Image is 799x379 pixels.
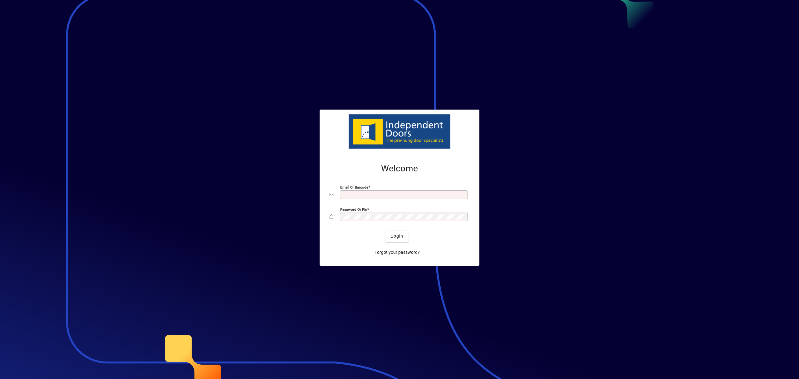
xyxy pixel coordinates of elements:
h2: Welcome [330,163,469,174]
button: Login [385,231,408,242]
span: Forgot your password? [375,249,420,256]
mat-label: Password or Pin [340,207,367,211]
mat-label: Email or Barcode [340,185,368,189]
a: Forgot your password? [372,247,422,258]
span: Login [390,233,403,239]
